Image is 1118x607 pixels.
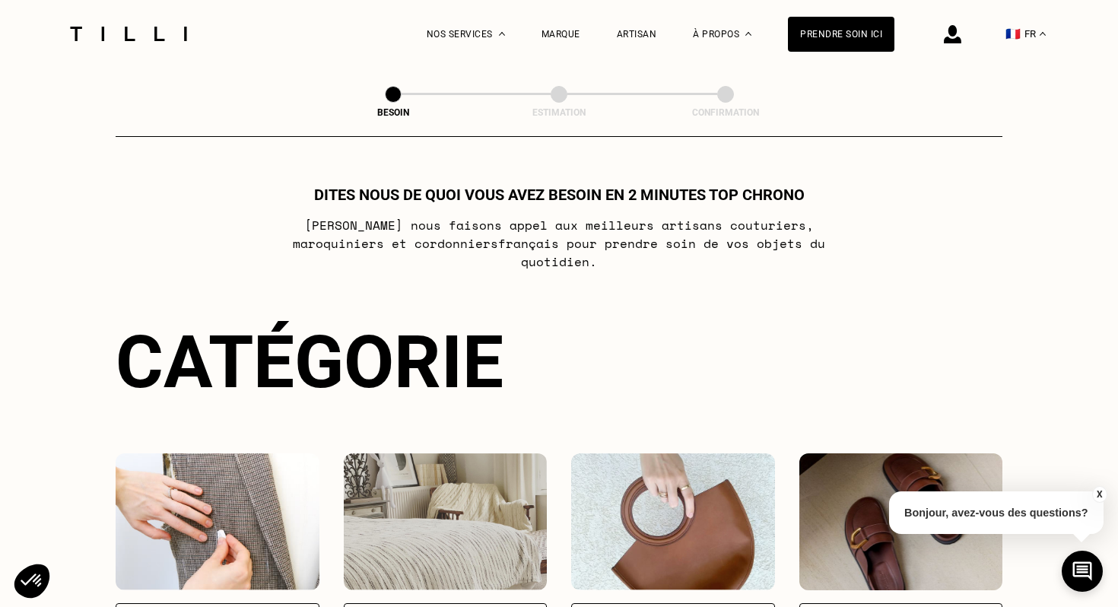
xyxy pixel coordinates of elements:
[116,319,1002,405] div: Catégorie
[745,32,751,36] img: Menu déroulant à propos
[65,27,192,41] img: Logo du service de couturière Tilli
[258,216,861,271] p: [PERSON_NAME] nous faisons appel aux meilleurs artisans couturiers , maroquiniers et cordonniers ...
[1005,27,1021,41] span: 🇫🇷
[944,25,961,43] img: icône connexion
[116,453,319,590] img: Vêtements
[788,17,894,52] a: Prendre soin ici
[344,453,548,590] img: Intérieur
[483,107,635,118] div: Estimation
[1091,486,1107,503] button: X
[1040,32,1046,36] img: menu déroulant
[314,186,805,204] h1: Dites nous de quoi vous avez besoin en 2 minutes top chrono
[571,453,775,590] img: Accessoires
[617,29,657,40] a: Artisan
[542,29,580,40] a: Marque
[889,491,1104,534] p: Bonjour, avez-vous des questions?
[499,32,505,36] img: Menu déroulant
[650,107,802,118] div: Confirmation
[317,107,469,118] div: Besoin
[799,453,1003,590] img: Chaussures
